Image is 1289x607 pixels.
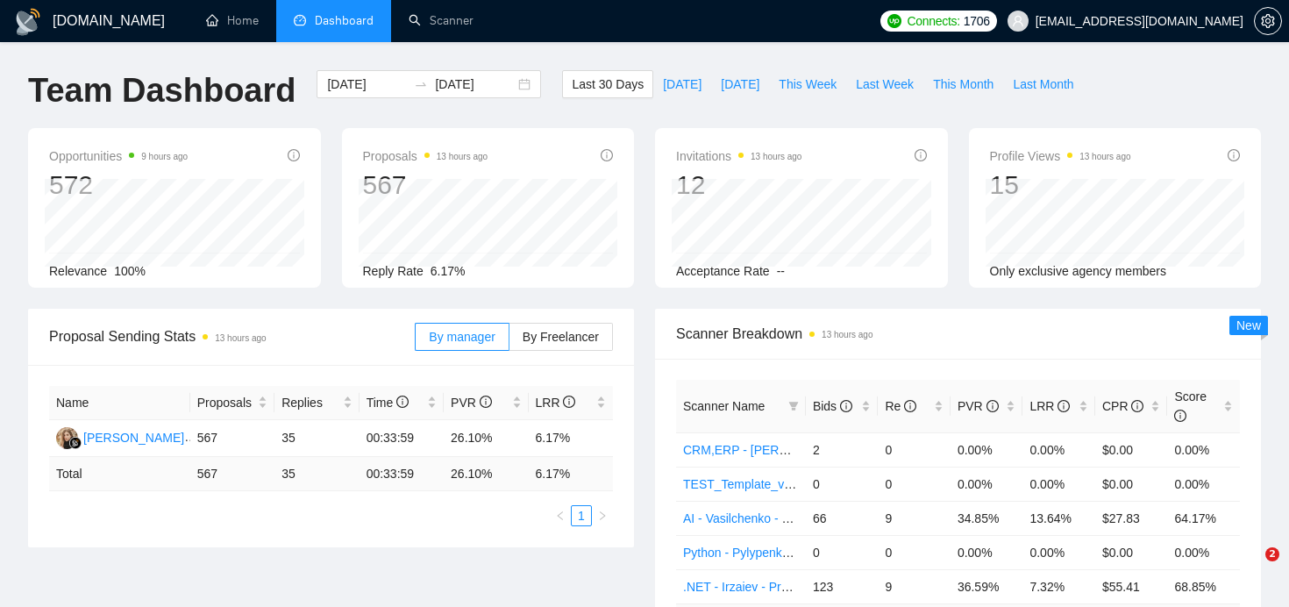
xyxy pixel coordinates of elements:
[1095,501,1168,535] td: $27.83
[1022,501,1095,535] td: 13.64%
[951,501,1023,535] td: 34.85%
[1003,70,1083,98] button: Last Month
[1079,152,1130,161] time: 13 hours ago
[294,14,306,26] span: dashboard
[363,146,488,167] span: Proposals
[904,400,916,412] span: info-circle
[274,457,359,491] td: 35
[885,399,916,413] span: Re
[751,152,801,161] time: 13 hours ago
[360,457,444,491] td: 00:33:59
[550,505,571,526] button: left
[663,75,701,94] span: [DATE]
[933,75,993,94] span: This Month
[779,75,837,94] span: This Week
[429,330,495,344] span: By manager
[56,427,78,449] img: KY
[572,75,644,94] span: Last 30 Days
[288,149,300,161] span: info-circle
[788,401,799,411] span: filter
[529,457,614,491] td: 6.17 %
[367,396,409,410] span: Time
[1255,14,1281,28] span: setting
[601,149,613,161] span: info-circle
[951,432,1023,467] td: 0.00%
[676,264,770,278] span: Acceptance Rate
[56,430,184,444] a: KY[PERSON_NAME]
[683,580,807,594] a: .NET - Irzaiev - Project
[1167,569,1240,603] td: 68.85%
[1174,389,1207,423] span: Score
[653,70,711,98] button: [DATE]
[444,420,528,457] td: 26.10%
[676,168,801,202] div: 12
[414,77,428,91] span: to
[878,569,951,603] td: 9
[197,393,254,412] span: Proposals
[822,330,872,339] time: 13 hours ago
[83,428,184,447] div: [PERSON_NAME]
[1022,535,1095,569] td: 0.00%
[49,264,107,278] span: Relevance
[1022,569,1095,603] td: 7.32%
[215,333,266,343] time: 13 hours ago
[1167,535,1240,569] td: 0.00%
[1254,7,1282,35] button: setting
[363,168,488,202] div: 567
[451,396,492,410] span: PVR
[49,457,190,491] td: Total
[206,13,259,28] a: homeHome
[806,467,879,501] td: 0
[597,511,608,521] span: right
[990,146,1131,167] span: Profile Views
[683,443,901,457] a: CRM,ERP - [PERSON_NAME] - Project
[887,14,901,28] img: upwork-logo.png
[964,11,990,31] span: 1706
[878,535,951,569] td: 0
[523,330,599,344] span: By Freelancer
[785,393,802,419] span: filter
[990,168,1131,202] div: 15
[769,70,846,98] button: This Week
[1013,75,1073,94] span: Last Month
[550,505,571,526] li: Previous Page
[711,70,769,98] button: [DATE]
[1254,14,1282,28] a: setting
[431,264,466,278] span: 6.17%
[951,569,1023,603] td: 36.59%
[1095,569,1168,603] td: $55.41
[141,152,188,161] time: 9 hours ago
[571,505,592,526] li: 1
[806,535,879,569] td: 0
[69,437,82,449] img: gigradar-bm.png
[592,505,613,526] button: right
[315,13,374,28] span: Dashboard
[1095,467,1168,501] td: $0.00
[555,511,566,521] span: left
[907,11,959,31] span: Connects:
[327,75,407,94] input: Start date
[951,535,1023,569] td: 0.00%
[1022,432,1095,467] td: 0.00%
[806,432,879,467] td: 2
[572,506,591,525] a: 1
[414,77,428,91] span: swap-right
[1236,318,1261,332] span: New
[683,399,765,413] span: Scanner Name
[562,70,653,98] button: Last 30 Days
[986,400,999,412] span: info-circle
[1029,399,1070,413] span: LRR
[806,501,879,535] td: 66
[856,75,914,94] span: Last Week
[676,146,801,167] span: Invitations
[915,149,927,161] span: info-circle
[1228,149,1240,161] span: info-circle
[114,264,146,278] span: 100%
[480,396,492,408] span: info-circle
[840,400,852,412] span: info-circle
[437,152,488,161] time: 13 hours ago
[1058,400,1070,412] span: info-circle
[683,546,838,560] a: Python - Pylypenko - Project
[444,457,528,491] td: 26.10 %
[1167,432,1240,467] td: 0.00%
